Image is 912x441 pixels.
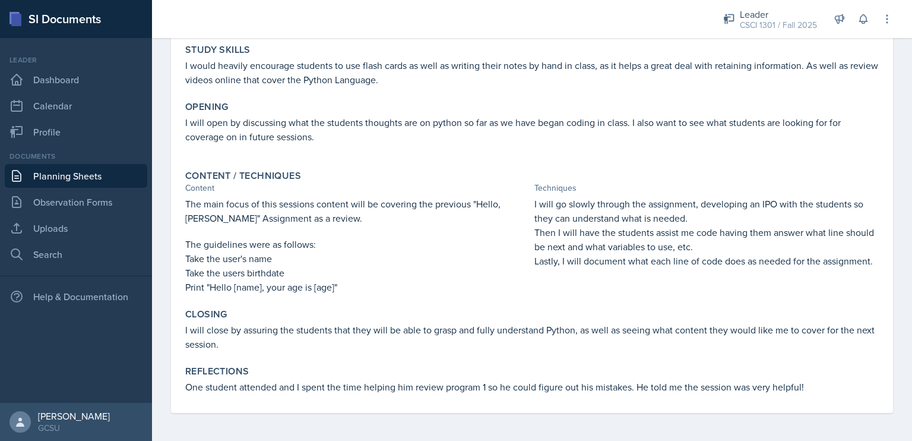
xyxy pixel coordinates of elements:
p: The guidelines were as follows: [185,237,530,251]
p: Take the users birthdate [185,266,530,280]
div: Content [185,182,530,194]
a: Observation Forms [5,190,147,214]
p: I will close by assuring the students that they will be able to grasp and fully understand Python... [185,323,879,351]
a: Planning Sheets [5,164,147,188]
label: Closing [185,308,227,320]
p: The main focus of this sessions content will be covering the previous "Hello, [PERSON_NAME]" Assi... [185,197,530,225]
p: One student attended and I spent the time helping him review program 1 so he could figure out his... [185,380,879,394]
div: [PERSON_NAME] [38,410,110,422]
label: Study Skills [185,44,251,56]
p: Take the user's name [185,251,530,266]
p: I would heavily encourage students to use flash cards as well as writing their notes by hand in c... [185,58,879,87]
label: Content / Techniques [185,170,301,182]
div: Techniques [534,182,879,194]
div: GCSU [38,422,110,434]
div: Leader [740,7,817,21]
p: Lastly, I will document what each line of code does as needed for the assignment. [534,254,879,268]
a: Profile [5,120,147,144]
label: Reflections [185,366,249,377]
label: Opening [185,101,229,113]
p: I will go slowly through the assignment, developing an IPO with the students so they can understa... [534,197,879,225]
div: Help & Documentation [5,285,147,308]
a: Uploads [5,216,147,240]
p: I will open by discussing what the students thoughts are on python so far as we have began coding... [185,115,879,144]
p: Print "Hello [name], your age is [age]" [185,280,530,294]
div: CSCI 1301 / Fall 2025 [740,19,817,31]
a: Dashboard [5,68,147,92]
a: Calendar [5,94,147,118]
p: Then I will have the students assist me code having them answer what line should be next and what... [534,225,879,254]
div: Documents [5,151,147,162]
div: Leader [5,55,147,65]
a: Search [5,242,147,266]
